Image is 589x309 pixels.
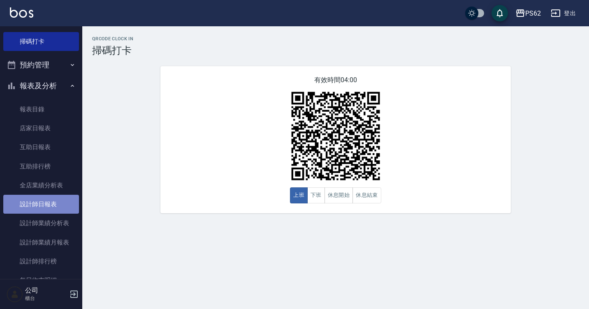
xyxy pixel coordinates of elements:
[25,286,67,295] h5: 公司
[3,233,79,252] a: 設計師業績月報表
[92,45,579,56] h3: 掃碼打卡
[92,36,579,42] h2: QRcode Clock In
[7,286,23,302] img: Person
[492,5,508,21] button: save
[3,157,79,176] a: 互助排行榜
[3,32,79,51] a: 掃碼打卡
[512,5,544,22] button: PS62
[25,295,67,302] p: 櫃台
[290,187,308,203] button: 上班
[307,187,325,203] button: 下班
[547,6,579,21] button: 登出
[3,119,79,138] a: 店家日報表
[3,75,79,97] button: 報表及分析
[525,8,541,18] div: PS62
[3,100,79,119] a: 報表目錄
[3,252,79,271] a: 設計師排行榜
[3,195,79,214] a: 設計師日報表
[3,214,79,233] a: 設計師業績分析表
[352,187,381,203] button: 休息結束
[3,138,79,157] a: 互助日報表
[3,54,79,76] button: 預約管理
[3,176,79,195] a: 全店業績分析表
[3,271,79,290] a: 每日收支明細
[325,187,353,203] button: 休息開始
[10,7,33,18] img: Logo
[160,66,511,213] div: 有效時間 04:00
